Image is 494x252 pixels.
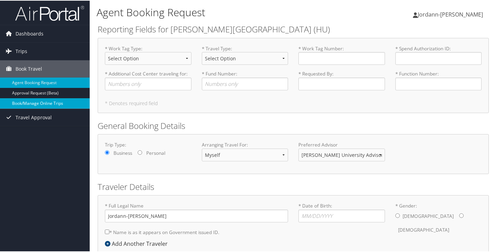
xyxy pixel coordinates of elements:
[105,70,191,89] label: * Additional Cost Center traveling for :
[105,202,288,221] label: * Full Legal Name
[298,77,385,90] input: * Requested By:
[16,42,27,59] span: Trips
[395,202,482,236] label: * Gender:
[98,119,489,131] h2: General Booking Details
[298,202,385,221] label: * Date of Birth:
[395,213,400,217] input: * Gender:[DEMOGRAPHIC_DATA][DEMOGRAPHIC_DATA]
[105,77,191,90] input: * Additional Cost Center traveling for:
[298,44,385,64] label: * Work Tag Number :
[395,70,482,89] label: * Function Number :
[97,4,359,19] h1: Agent Booking Request
[395,77,482,90] input: * Function Number:
[105,209,288,222] input: * Full Legal Name
[98,23,489,34] h2: Reporting Fields for [PERSON_NAME][GEOGRAPHIC_DATA] (HU)
[413,3,490,24] a: Jordann-[PERSON_NAME]
[105,239,171,247] div: Add Another Traveler
[202,77,288,90] input: * Fund Number:
[113,149,132,156] label: Business
[16,108,52,125] span: Travel Approval
[395,51,482,64] input: * Spend Authorization ID:
[398,223,449,236] label: [DEMOGRAPHIC_DATA]
[298,209,385,222] input: * Date of Birth:
[403,209,454,222] label: [DEMOGRAPHIC_DATA]
[105,229,109,233] input: * Name is as it appears on Government issued ID.
[202,141,288,148] label: Arranging Travel For:
[298,70,385,89] label: * Requested By :
[298,51,385,64] input: * Work Tag Number:
[16,60,42,77] span: Book Travel
[98,180,489,192] h2: Traveler Details
[202,51,288,64] select: * Travel Type:
[105,51,191,64] select: * Work Tag Type:
[202,44,288,70] label: * Travel Type :
[146,149,165,156] label: Personal
[298,141,385,148] label: Preferred Advisor
[105,44,191,70] label: * Work Tag Type :
[418,10,483,18] span: Jordann-[PERSON_NAME]
[105,225,219,238] label: * Name is as it appears on Government issued ID.
[105,141,191,148] label: Trip Type:
[16,24,43,42] span: Dashboards
[459,213,464,217] input: * Gender:[DEMOGRAPHIC_DATA][DEMOGRAPHIC_DATA]
[15,4,84,21] img: airportal-logo.png
[395,44,482,64] label: * Spend Authorization ID :
[105,100,482,105] h5: * Denotes required field
[202,70,288,89] label: * Fund Number :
